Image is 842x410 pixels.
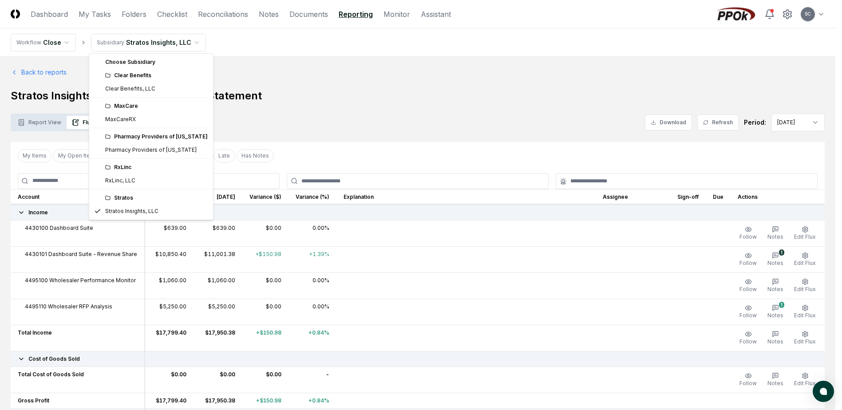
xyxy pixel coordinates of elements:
[105,85,155,93] div: Clear Benefits, LLC
[105,163,208,171] div: RxLinc
[105,133,208,141] div: Pharmacy Providers of [US_STATE]
[105,115,136,123] div: MaxCareRX
[105,177,135,185] div: RxLinc, LLC
[105,102,208,110] div: MaxCare
[105,71,208,79] div: Clear Benefits
[105,207,158,215] div: Stratos Insights, LLC
[105,146,197,154] div: Pharmacy Providers of [US_STATE]
[91,55,211,69] div: Choose Subsidiary
[105,194,208,202] div: Stratos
